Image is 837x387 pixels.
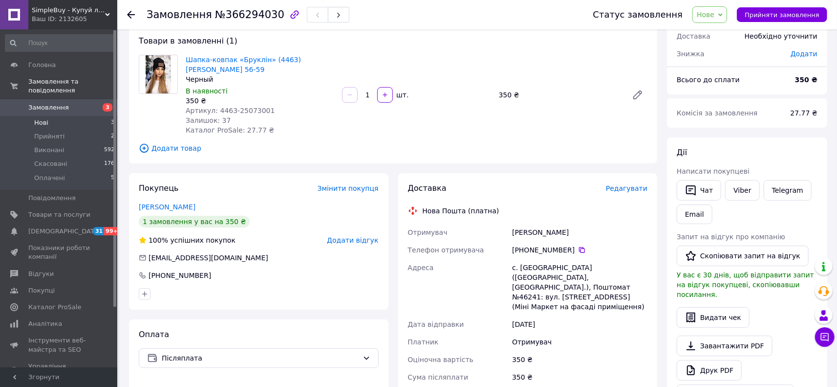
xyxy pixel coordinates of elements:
[34,132,64,141] span: Прийняті
[677,336,773,356] a: Завантажити PDF
[408,246,484,254] span: Телефон отримувача
[127,10,135,20] div: Повернутися назад
[677,76,740,84] span: Всього до сплати
[764,180,812,201] a: Telegram
[186,74,334,84] div: Черный
[186,126,274,134] span: Каталог ProSale: 27.77 ₴
[815,327,835,347] button: Чат з покупцем
[162,353,359,364] span: Післяплата
[408,373,469,381] span: Сума післяплати
[495,88,624,102] div: 350 ₴
[32,6,105,15] span: SimpleBuy - Купуй легко!
[628,85,647,105] a: Редагувати
[139,216,250,228] div: 1 замовлення у вас на 350 ₴
[677,271,814,298] span: У вас є 30 днів, щоб відправити запит на відгук покупцеві, скопіювавши посилання.
[28,210,90,219] span: Товари та послуги
[215,9,284,21] span: №366294030
[512,245,647,255] div: [PHONE_NUMBER]
[677,246,809,266] button: Скопіювати запит на відгук
[149,254,268,262] span: [EMAIL_ADDRESS][DOMAIN_NAME]
[510,368,649,386] div: 350 ₴
[111,118,114,127] span: 3
[737,7,827,22] button: Прийняти замовлення
[677,50,705,58] span: Знижка
[104,227,120,235] span: 99+
[677,109,758,117] span: Комісія за замовлення
[510,259,649,316] div: с. [GEOGRAPHIC_DATA] ([GEOGRAPHIC_DATA], [GEOGRAPHIC_DATA].), Поштомат №46241: вул. [STREET_ADDRE...
[725,180,759,201] a: Viber
[677,205,712,224] button: Email
[147,9,212,21] span: Замовлення
[795,76,817,84] b: 350 ₴
[739,25,823,47] div: Необхідно уточнити
[677,167,750,175] span: Написати покупцеві
[677,307,750,328] button: Видати чек
[28,227,101,236] span: [DEMOGRAPHIC_DATA]
[111,174,114,182] span: 5
[408,356,473,364] span: Оціночна вартість
[93,227,104,235] span: 31
[186,116,231,124] span: Залишок: 37
[697,11,714,19] span: Нове
[606,184,647,192] span: Редагувати
[28,362,90,380] span: Управління сайтом
[510,333,649,351] div: Отримувач
[318,184,379,192] span: Змінити покупця
[146,55,171,93] img: Шапка-ковпак «Бруклін» (4463) Braxton чорний 56-59
[791,109,817,117] span: 27.77 ₴
[420,206,502,216] div: Нова Пошта (платна)
[32,15,117,23] div: Ваш ID: 2132605
[139,203,195,211] a: [PERSON_NAME]
[791,50,817,58] span: Додати
[28,194,76,203] span: Повідомлення
[104,146,114,155] span: 592
[510,316,649,333] div: [DATE]
[186,96,334,106] div: 350 ₴
[510,351,649,368] div: 350 ₴
[34,159,67,168] span: Скасовані
[28,336,90,354] span: Інструменти веб-майстра та SEO
[28,319,62,328] span: Аналітика
[510,224,649,241] div: [PERSON_NAME]
[677,180,721,201] button: Чат
[677,233,785,241] span: Запит на відгук про компанію
[148,271,212,280] div: [PHONE_NUMBER]
[111,132,114,141] span: 2
[103,103,112,112] span: 3
[139,235,236,245] div: успішних покупок
[408,320,464,328] span: Дата відправки
[327,236,378,244] span: Додати відгук
[139,143,647,154] span: Додати товар
[28,77,117,95] span: Замовлення та повідомлення
[408,228,448,236] span: Отримувач
[139,330,169,339] span: Оплата
[745,11,819,19] span: Прийняти замовлення
[186,56,301,73] a: Шапка-ковпак «Бруклін» (4463) [PERSON_NAME] 56-59
[186,87,228,95] span: В наявності
[104,159,114,168] span: 176
[408,338,439,346] span: Платник
[28,286,55,295] span: Покупці
[408,183,447,193] span: Доставка
[149,236,168,244] span: 100%
[677,360,742,381] a: Друк PDF
[34,174,65,182] span: Оплачені
[186,107,275,114] span: Артикул: 4463-25073001
[677,32,710,40] span: Доставка
[5,34,115,52] input: Пошук
[34,118,48,127] span: Нові
[408,264,434,272] span: Адреса
[139,183,179,193] span: Покупець
[28,61,56,69] span: Головна
[28,270,54,278] span: Відгуки
[677,148,687,157] span: Дії
[28,244,90,261] span: Показники роботи компанії
[139,36,237,46] span: Товари в замовленні (1)
[28,303,81,312] span: Каталог ProSale
[34,146,64,155] span: Виконані
[394,90,409,100] div: шт.
[593,10,683,20] div: Статус замовлення
[28,103,69,112] span: Замовлення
